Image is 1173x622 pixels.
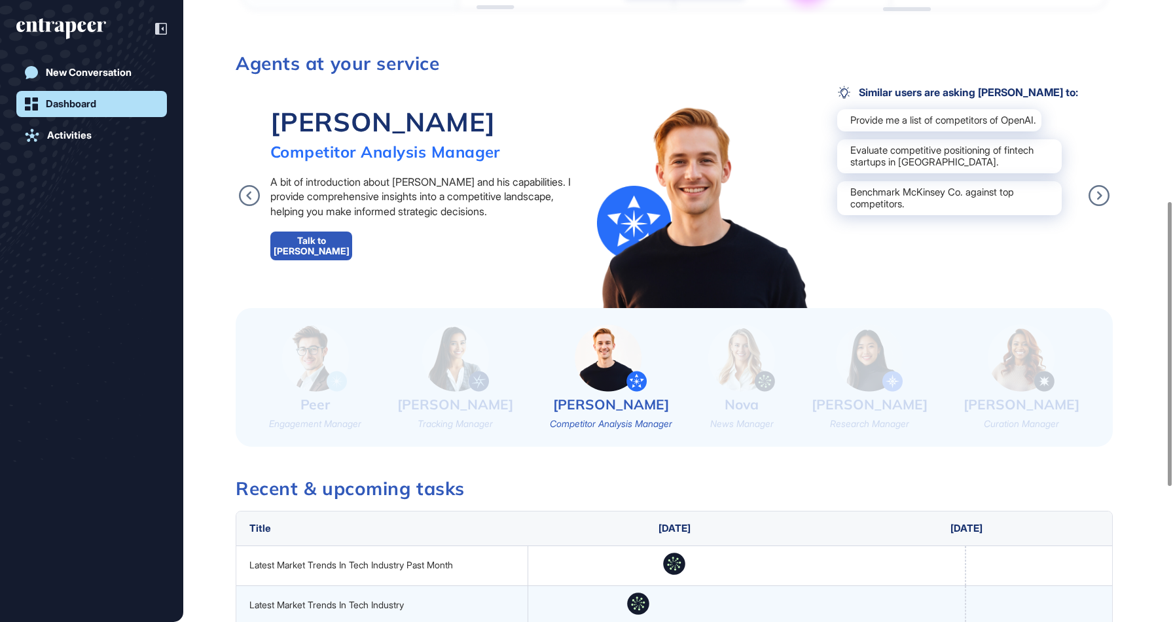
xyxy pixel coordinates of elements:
[710,417,774,430] div: News Manager
[708,324,775,392] img: nova-small.png
[725,395,759,414] div: Nova
[236,54,1113,73] h3: Agents at your service
[984,417,1059,430] div: Curation Manager
[16,18,106,39] div: entrapeer-logo
[236,511,528,545] th: Title
[282,324,349,392] img: peer-small.png
[597,101,816,308] img: nash-big.png
[964,395,1079,414] div: [PERSON_NAME]
[46,98,96,110] div: Dashboard
[418,417,493,430] div: Tracking Manager
[422,324,489,392] img: tracy-small.png
[575,324,647,392] img: nash-small.png
[16,60,167,86] a: New Conversation
[16,122,167,148] a: Activities
[47,130,92,141] div: Activities
[830,417,909,430] div: Research Manager
[836,324,903,392] img: reese-small.png
[837,139,1062,173] div: Evaluate competitive positioning of fintech startups in [GEOGRAPHIC_DATA].
[837,181,1062,215] div: Benchmark McKinsey Co. against top competitors.
[236,479,1113,498] h3: Recent & upcoming tasks
[270,105,500,138] div: [PERSON_NAME]
[249,560,515,570] div: Latest Market Trends In Tech Industry Past Month
[553,395,669,414] div: [PERSON_NAME]
[837,86,1078,99] div: Similar users are asking [PERSON_NAME] to:
[820,511,1112,545] th: [DATE]
[528,511,820,545] th: [DATE]
[397,395,513,414] div: [PERSON_NAME]
[269,417,361,430] div: Engagement Manager
[270,175,576,218] div: A bit of introduction about [PERSON_NAME] and his capabilities. I provide comprehensive insights ...
[837,109,1041,131] div: Provide me a list of competitors of OpenAI.
[988,324,1055,392] img: curie-small.png
[270,232,352,260] a: Talk to [PERSON_NAME]
[270,142,500,162] div: Competitor Analysis Manager
[46,67,132,78] div: New Conversation
[16,91,167,117] a: Dashboard
[550,417,672,430] div: Competitor Analysis Manager
[300,395,330,414] div: Peer
[249,600,515,610] div: Latest Market Trends In Tech Industry
[812,395,928,414] div: [PERSON_NAME]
